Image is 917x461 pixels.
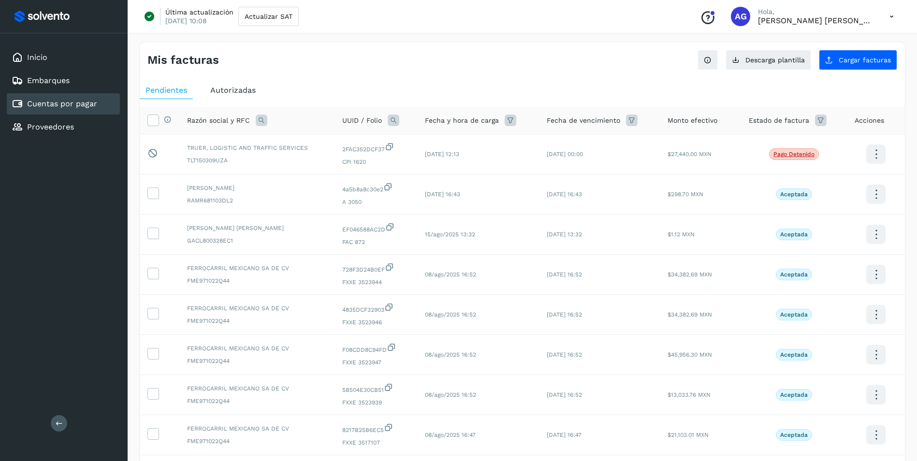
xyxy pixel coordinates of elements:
[425,231,475,238] span: 15/ago/2025 13:32
[547,151,583,158] span: [DATE] 00:00
[187,236,327,245] span: GACL800328EC1
[425,311,476,318] span: 08/ago/2025 16:52
[425,432,476,438] span: 08/ago/2025 16:47
[342,303,409,314] span: 4835DCF32903
[210,86,256,95] span: Autorizadas
[425,115,499,126] span: Fecha y hora de carga
[726,50,811,70] button: Descarga plantilla
[425,151,459,158] span: [DATE] 12:13
[780,391,808,398] p: Aceptada
[668,151,712,158] span: $27,440.00 MXN
[780,191,808,198] p: Aceptada
[187,304,327,313] span: FERROCARRIL MEXICANO SA DE CV
[342,358,409,367] span: FXXE 3523947
[187,224,327,232] span: [PERSON_NAME] [PERSON_NAME]
[668,351,712,358] span: $45,956.30 MXN
[165,8,233,16] p: Última actualización
[27,99,97,108] a: Cuentas por pagar
[547,311,582,318] span: [DATE] 16:52
[342,383,409,394] span: 5B504E30CB51
[668,231,695,238] span: $1.12 MXN
[342,423,409,434] span: 8217B25B6EC5
[668,271,712,278] span: $34,382.69 MXN
[187,437,327,446] span: FME971022Q44
[780,271,808,278] p: Aceptada
[547,391,582,398] span: [DATE] 16:52
[819,50,897,70] button: Cargar facturas
[855,115,884,126] span: Acciones
[187,317,327,325] span: FME971022Q44
[187,424,327,433] span: FERROCARRIL MEXICANO SA DE CV
[425,391,476,398] span: 08/ago/2025 16:52
[7,47,120,68] div: Inicio
[342,262,409,274] span: 728F3D24B0EF
[7,93,120,115] div: Cuentas por pagar
[425,271,476,278] span: 08/ago/2025 16:52
[7,70,120,91] div: Embarques
[668,115,717,126] span: Monto efectivo
[668,311,712,318] span: $34,382.69 MXN
[187,264,327,273] span: FERROCARRIL MEXICANO SA DE CV
[773,151,815,158] p: Pago detenido
[342,222,409,234] span: EF046588AC2D
[780,231,808,238] p: Aceptada
[187,344,327,353] span: FERROCARRIL MEXICANO SA DE CV
[27,76,70,85] a: Embarques
[187,144,327,152] span: TRUER, LOGISTIC AND TRAFFIC SERVICES
[668,391,711,398] span: $13,033.76 MXN
[342,158,409,166] span: CPI 1620
[187,357,327,365] span: FME971022Q44
[547,231,582,238] span: [DATE] 13:32
[758,16,874,25] p: Abigail Gonzalez Leon
[245,13,292,20] span: Actualizar SAT
[780,351,808,358] p: Aceptada
[147,53,219,67] h4: Mis facturas
[780,311,808,318] p: Aceptada
[187,184,327,192] span: [PERSON_NAME]
[27,122,74,131] a: Proveedores
[187,115,250,126] span: Razón social y RFC
[839,57,891,63] span: Cargar facturas
[745,57,805,63] span: Descarga plantilla
[342,278,409,287] span: FXXE 3523944
[547,271,582,278] span: [DATE] 16:52
[187,156,327,165] span: TLT150309UZA
[342,318,409,327] span: FXXE 3523946
[342,343,409,354] span: F08CDD8C94FD
[187,196,327,205] span: RAMR681103DL2
[668,191,703,198] span: $298.70 MXN
[342,438,409,447] span: FXXE 3517107
[547,351,582,358] span: [DATE] 16:52
[7,116,120,138] div: Proveedores
[342,398,409,407] span: FXXE 3523939
[342,142,409,154] span: 2FAC352DCF37
[749,115,809,126] span: Estado de factura
[187,276,327,285] span: FME971022Q44
[547,191,582,198] span: [DATE] 16:43
[668,432,709,438] span: $21,103.01 MXN
[165,16,207,25] p: [DATE] 10:08
[425,351,476,358] span: 08/ago/2025 16:52
[780,432,808,438] p: Aceptada
[27,53,47,62] a: Inicio
[758,8,874,16] p: Hola,
[238,7,299,26] button: Actualizar SAT
[547,115,620,126] span: Fecha de vencimiento
[342,182,409,194] span: 4a5b8a8c30e2
[187,397,327,405] span: FME971022Q44
[342,238,409,246] span: FAC 872
[342,115,382,126] span: UUID / Folio
[342,198,409,206] span: A 3050
[425,191,460,198] span: [DATE] 16:43
[547,432,582,438] span: [DATE] 16:47
[187,384,327,393] span: FERROCARRIL MEXICANO SA DE CV
[146,86,187,95] span: Pendientes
